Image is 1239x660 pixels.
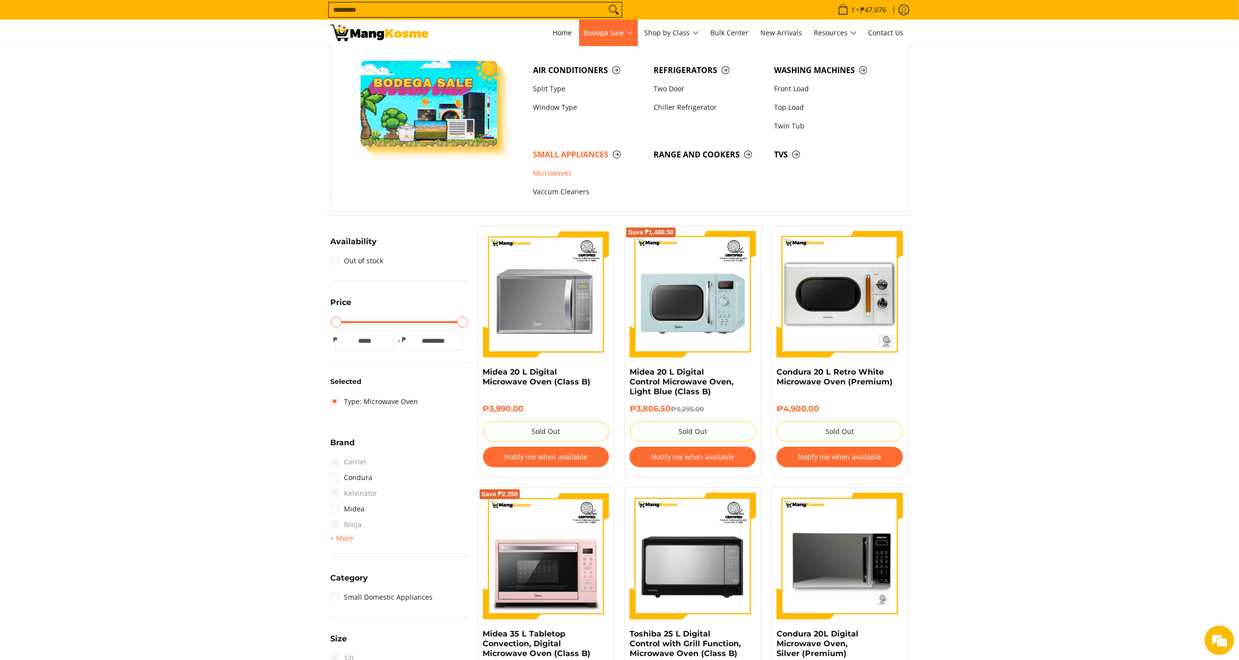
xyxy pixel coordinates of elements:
span: + More [331,534,354,542]
button: Notify me when available [777,447,903,467]
span: Home [553,28,572,37]
img: condura-vintage-style-20-liter-micowave-oven-with-icc-sticker-class-a-full-front-view-mang-kosme [777,231,903,357]
a: Condura 20L Digital Microwave Oven, Silver (Premium) [777,629,858,658]
span: Carrier [331,454,367,470]
a: Contact Us [864,20,909,46]
h6: ₱3,990.00 [483,404,609,414]
a: Window Type [528,98,649,117]
span: Save ₱1,488.50 [628,229,674,235]
a: Midea 35 L Tabletop Convection, Digital Microwave Oven (Class B) [483,629,591,658]
span: Kelvinator [331,485,378,501]
span: Ninja [331,517,362,533]
a: Twin Tub [769,117,890,135]
a: Condura [331,470,373,485]
a: New Arrivals [756,20,807,46]
a: TVs [769,145,890,164]
span: • [835,4,890,15]
span: Availability [331,238,377,246]
a: Refrigerators [649,61,769,79]
span: ₱ [399,335,409,345]
a: Type: Microwave Oven [331,394,418,409]
span: Bodega Sale [584,27,633,39]
img: Bodega Sale [361,61,498,147]
a: Front Load [769,79,890,98]
span: Size [331,635,347,643]
a: Split Type [528,79,649,98]
span: New Arrivals [761,28,802,37]
h6: Selected [331,378,468,386]
span: ₱ [331,335,340,345]
a: Range and Cookers [649,145,769,164]
span: Category [331,574,368,582]
span: Refrigerators [654,64,764,76]
button: Search [606,2,622,17]
img: Toshiba 25 L Digital Control with Grill Function, Microwave Oven (Class B) [630,493,756,619]
a: Bulk Center [706,20,754,46]
a: Washing Machines [769,61,890,79]
button: Sold Out [777,421,903,442]
span: ₱47,076 [859,6,888,13]
summary: Open [331,574,368,589]
a: Two Door [649,79,769,98]
a: Bodega Sale [579,20,638,46]
a: Out of stock [331,253,384,269]
summary: Open [331,299,352,314]
span: Washing Machines [774,64,885,76]
a: Resources [809,20,862,46]
span: Contact Us [869,28,904,37]
button: Sold Out [630,421,756,442]
a: Home [548,20,577,46]
span: TVs [774,149,885,161]
span: Bulk Center [711,28,749,37]
img: Midea 20 L Digital Control Microwave Oven, Light Blue (Class B) [630,231,756,357]
button: Notify me when available [483,447,609,467]
a: Chiller Refrigerator [649,98,769,117]
a: Air Conditioners [528,61,649,79]
nav: Main Menu [438,20,909,46]
a: Small Appliances [528,145,649,164]
a: Midea [331,501,365,517]
summary: Open [331,439,355,454]
img: 20-liter-digital-microwave-oven-silver-full-front-view-mang-kosme [777,493,903,619]
span: Range and Cookers [654,149,764,161]
a: Small Domestic Appliances [331,589,433,605]
span: Shop by Class [645,27,699,39]
span: Save ₱2,350 [482,491,518,497]
textarea: Type your message and hit 'Enter' [5,268,187,302]
del: ₱5,295.00 [671,405,704,413]
span: Air Conditioners [533,64,644,76]
a: Top Load [769,98,890,117]
h6: ₱4,900.00 [777,404,903,414]
summary: Open [331,533,354,544]
button: Notify me when available [630,447,756,467]
div: Minimize live chat window [161,5,184,28]
a: Condura 20 L Retro White Microwave Oven (Premium) [777,367,893,386]
a: Vaccum Cleaners [528,183,649,202]
button: Sold Out [483,421,609,442]
a: Midea 20 L Digital Microwave Oven (Class B) [483,367,591,386]
summary: Open [331,238,377,253]
span: Brand [331,439,355,447]
img: Midea 20 L Digital Microwave Oven (Class B) [483,231,609,357]
img: Small Appliances l Mang Kosme: Home Appliances Warehouse Sale Microwave Oven [331,25,429,41]
a: Microwaves [528,164,649,183]
span: 1 [850,6,857,13]
img: Midea 35 L Tabletop Convection, Digital Microwave Oven (Class B) [483,493,609,619]
span: We're online! [57,124,135,223]
h6: ₱3,806.50 [630,404,756,414]
span: Resources [814,27,857,39]
a: Toshiba 25 L Digital Control with Grill Function, Microwave Oven (Class B) [630,629,741,658]
span: Price [331,299,352,306]
summary: Open [331,635,347,650]
span: Small Appliances [533,149,644,161]
a: Shop by Class [640,20,704,46]
a: Midea 20 L Digital Control Microwave Oven, Light Blue (Class B) [630,367,733,396]
div: Chat with us now [51,55,165,68]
